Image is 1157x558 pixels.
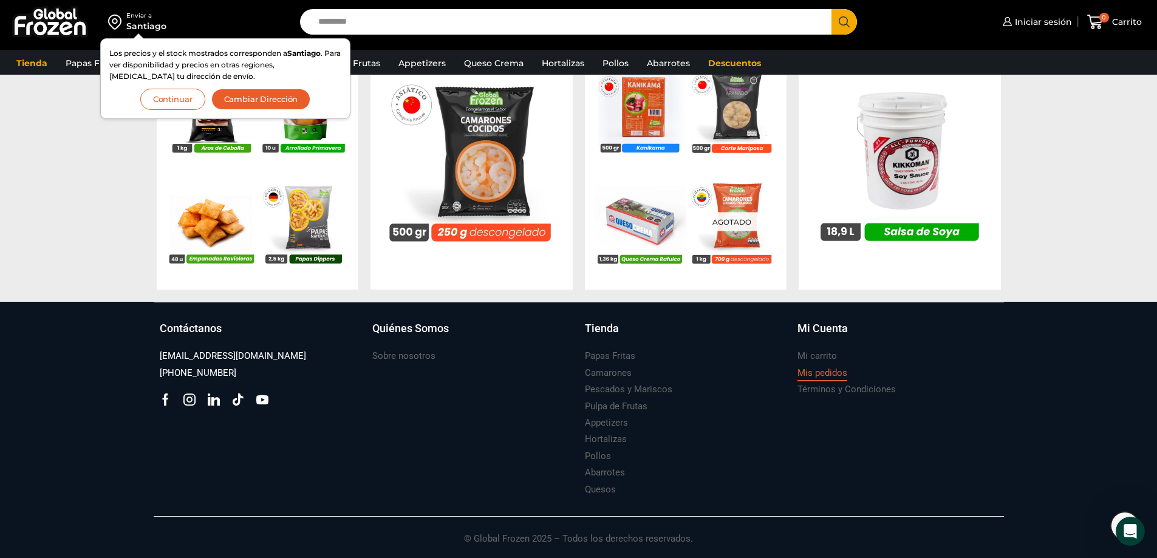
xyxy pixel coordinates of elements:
[585,367,632,379] h3: Camarones
[585,481,616,498] a: Quesos
[458,52,530,75] a: Queso Crema
[126,20,166,32] div: Santiago
[10,52,53,75] a: Tienda
[585,483,616,496] h3: Quesos
[641,52,696,75] a: Abarrotes
[211,89,311,110] button: Cambiar Dirección
[797,350,837,362] h3: Mi carrito
[126,12,166,20] div: Enviar a
[585,350,635,362] h3: Papas Fritas
[372,321,573,349] a: Quiénes Somos
[585,381,672,398] a: Pescados y Mariscos
[585,400,647,413] h3: Pulpa de Frutas
[160,367,236,379] h3: [PHONE_NUMBER]
[585,348,635,364] a: Papas Fritas
[1116,517,1145,546] iframe: Intercom live chat
[1109,16,1142,28] span: Carrito
[585,321,785,349] a: Tienda
[797,381,896,398] a: Términos y Condiciones
[287,49,321,58] strong: Santiago
[585,321,619,336] h3: Tienda
[585,433,627,446] h3: Hortalizas
[585,464,625,481] a: Abarrotes
[1012,16,1072,28] span: Iniciar sesión
[1099,13,1109,22] span: 0
[585,450,611,463] h3: Pollos
[536,52,590,75] a: Hortalizas
[372,348,435,364] a: Sobre nosotros
[1000,10,1072,34] a: Iniciar sesión
[372,321,449,336] h3: Quiénes Somos
[109,47,341,83] p: Los precios y el stock mostrados corresponden a . Para ver disponibilidad y precios en otras regi...
[160,365,236,381] a: [PHONE_NUMBER]
[392,52,452,75] a: Appetizers
[60,52,125,75] a: Papas Fritas
[797,367,847,379] h3: Mis pedidos
[160,350,306,362] h3: [EMAIL_ADDRESS][DOMAIN_NAME]
[585,383,672,396] h3: Pescados y Mariscos
[702,52,767,75] a: Descuentos
[797,365,847,381] a: Mis pedidos
[585,466,625,479] h3: Abarrotes
[797,321,998,349] a: Mi Cuenta
[797,383,896,396] h3: Términos y Condiciones
[108,12,126,32] img: address-field-icon.svg
[1084,8,1145,36] a: 0 Carrito
[372,350,435,362] h3: Sobre nosotros
[585,431,627,447] a: Hortalizas
[585,398,647,415] a: Pulpa de Frutas
[160,348,306,364] a: [EMAIL_ADDRESS][DOMAIN_NAME]
[831,9,857,35] button: Search button
[585,417,628,429] h3: Appetizers
[160,321,360,349] a: Contáctanos
[596,52,635,75] a: Pollos
[160,321,222,336] h3: Contáctanos
[140,89,205,110] button: Continuar
[154,517,1004,546] p: © Global Frozen 2025 – Todos los derechos reservados.
[585,365,632,381] a: Camarones
[703,213,759,231] p: Agotado
[797,321,848,336] h3: Mi Cuenta
[585,448,611,464] a: Pollos
[585,415,628,431] a: Appetizers
[797,348,837,364] a: Mi carrito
